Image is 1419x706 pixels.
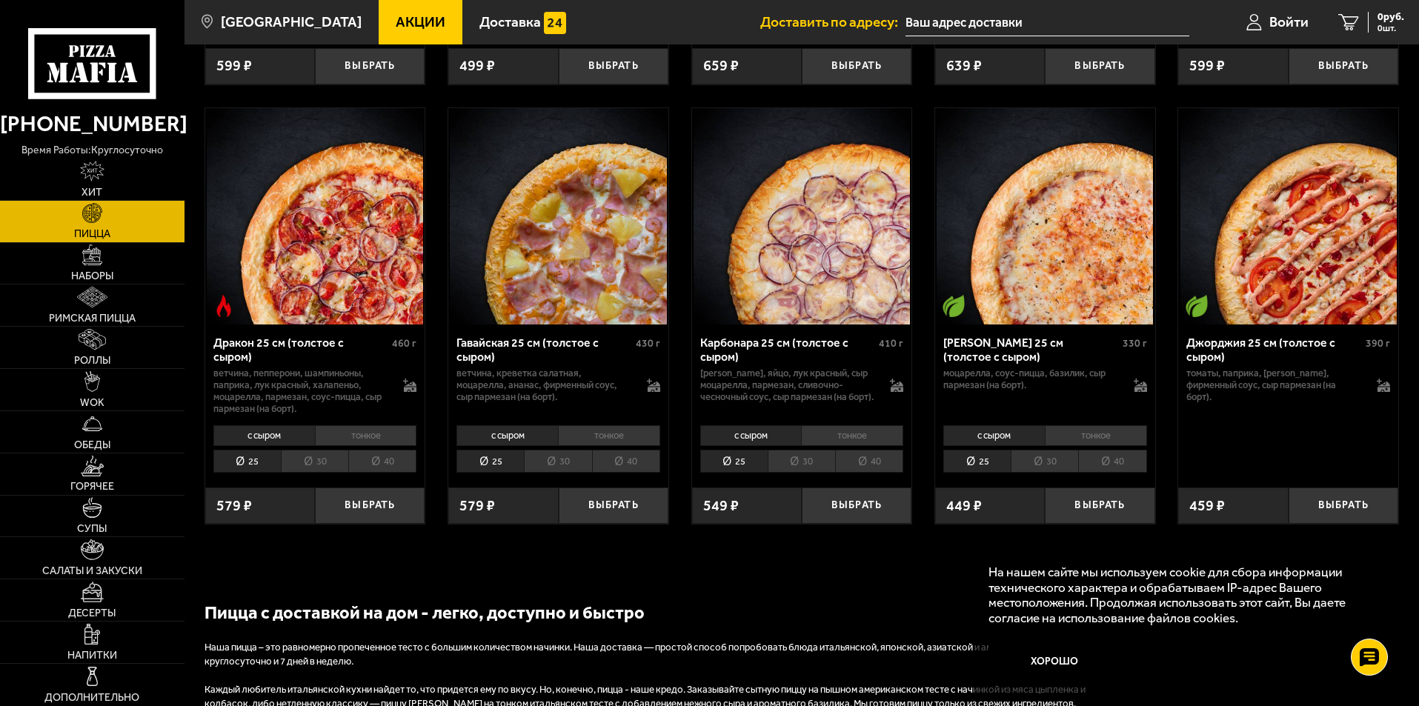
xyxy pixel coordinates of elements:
[1011,450,1078,473] li: 30
[559,48,668,84] button: Выбрать
[44,693,139,703] span: Дополнительно
[315,425,417,446] li: тонкое
[67,650,117,661] span: Напитки
[700,336,876,364] div: Карбонара 25 см (толстое с сыром)
[216,499,252,513] span: 579 ₽
[988,640,1122,685] button: Хорошо
[213,450,281,473] li: 25
[213,336,389,364] div: Дракон 25 см (толстое с сыром)
[1045,425,1147,446] li: тонкое
[456,336,632,364] div: Гавайская 25 см (толстое с сыром)
[636,337,660,350] span: 430 г
[82,187,102,198] span: Хит
[1186,336,1362,364] div: Джорджия 25 см (толстое с сыром)
[943,336,1119,364] div: [PERSON_NAME] 25 см (толстое с сыром)
[1378,12,1404,22] span: 0 руб.
[946,499,982,513] span: 449 ₽
[943,425,1045,446] li: с сыром
[937,108,1153,324] img: Маргарита 25 см (толстое с сыром)
[459,59,495,73] span: 499 ₽
[558,425,660,446] li: тонкое
[700,425,802,446] li: с сыром
[879,337,903,350] span: 410 г
[450,108,666,324] img: Гавайская 25 см (толстое с сыром)
[1289,48,1398,84] button: Выбрать
[802,487,911,524] button: Выбрать
[1189,499,1225,513] span: 459 ₽
[1378,24,1404,33] span: 0 шт.
[213,295,235,317] img: Острое блюдо
[1189,59,1225,73] span: 599 ₽
[905,9,1189,36] input: Ваш адрес доставки
[68,608,116,619] span: Десерты
[1045,487,1154,524] button: Выбрать
[988,565,1376,626] p: На нашем сайте мы используем cookie для сбора информации технического характера и обрабатываем IP...
[348,450,416,473] li: 40
[1178,108,1398,324] a: Вегетарианское блюдоДжорджия 25 см (толстое с сыром)
[760,15,905,29] span: Доставить по адресу:
[1186,295,1208,317] img: Вегетарианское блюдо
[74,356,110,366] span: Роллы
[221,15,362,29] span: [GEOGRAPHIC_DATA]
[49,313,136,324] span: Римская пицца
[315,487,425,524] button: Выбрать
[71,271,113,282] span: Наборы
[703,499,739,513] span: 549 ₽
[943,367,1119,391] p: моцарелла, соус-пицца, базилик, сыр пармезан (на борт).
[1078,450,1146,473] li: 40
[1123,337,1147,350] span: 330 г
[216,59,252,73] span: 599 ₽
[835,450,903,473] li: 40
[74,229,110,239] span: Пицца
[456,425,558,446] li: с сыром
[74,440,110,450] span: Обеды
[80,398,104,408] span: WOK
[207,108,423,324] img: Дракон 25 см (толстое с сыром)
[943,295,965,317] img: Вегетарианское блюдо
[396,15,445,29] span: Акции
[1045,48,1154,84] button: Выбрать
[700,367,876,403] p: [PERSON_NAME], яйцо, лук красный, сыр Моцарелла, пармезан, сливочно-чесночный соус, сыр пармезан ...
[448,108,668,324] a: Гавайская 25 см (толстое с сыром)
[768,450,835,473] li: 30
[692,108,912,324] a: Карбонара 25 см (толстое с сыром)
[703,59,739,73] span: 659 ₽
[1180,108,1397,324] img: Джорджия 25 см (толстое с сыром)
[205,641,1094,669] p: Наша пицца – это равномерно пропеченное тесто с большим количеством начинки. Наша доставка — прос...
[456,450,524,473] li: 25
[281,450,348,473] li: 30
[456,367,632,403] p: ветчина, креветка салатная, моцарелла, ананас, фирменный соус, сыр пармезан (на борт).
[943,450,1011,473] li: 25
[801,425,903,446] li: тонкое
[479,15,541,29] span: Доставка
[694,108,910,324] img: Карбонара 25 см (толстое с сыром)
[70,482,114,492] span: Горячее
[524,450,591,473] li: 30
[1289,487,1398,524] button: Выбрать
[700,450,768,473] li: 25
[544,12,566,34] img: 15daf4d41897b9f0e9f617042186c801.svg
[1366,337,1390,350] span: 390 г
[459,499,495,513] span: 579 ₽
[205,108,425,324] a: Острое блюдоДракон 25 см (толстое с сыром)
[935,108,1155,324] a: Вегетарианское блюдоМаргарита 25 см (толстое с сыром)
[392,337,416,350] span: 460 г
[1269,15,1309,29] span: Войти
[42,566,142,576] span: Салаты и закуски
[802,48,911,84] button: Выбрать
[213,425,315,446] li: с сыром
[592,450,660,473] li: 40
[77,524,107,534] span: Супы
[205,600,1094,625] h2: Пицца с доставкой на дом - легко, доступно и быстро
[213,367,389,415] p: ветчина, пепперони, шампиньоны, паприка, лук красный, халапеньо, моцарелла, пармезан, соус-пицца,...
[315,48,425,84] button: Выбрать
[559,487,668,524] button: Выбрать
[946,59,982,73] span: 639 ₽
[1186,367,1362,403] p: томаты, паприка, [PERSON_NAME], фирменный соус, сыр пармезан (на борт).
